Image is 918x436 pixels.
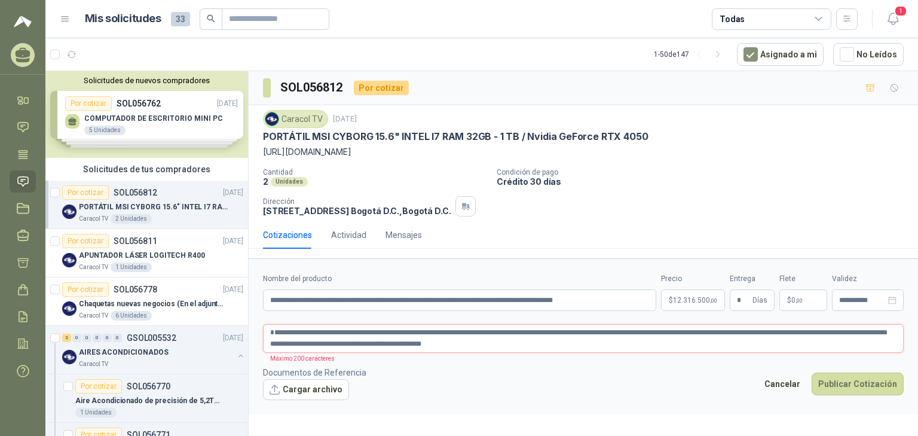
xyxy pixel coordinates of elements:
div: Todas [720,13,745,26]
p: GSOL005532 [127,334,176,342]
span: ,00 [795,297,803,304]
p: Caracol TV [79,311,108,321]
button: Cancelar [758,373,807,395]
div: Solicitudes de tus compradores [45,158,248,181]
label: Flete [779,273,827,285]
label: Precio [661,273,725,285]
div: 0 [93,334,102,342]
label: Entrega [730,273,775,285]
div: 2 [62,334,71,342]
div: 1 - 50 de 147 [654,45,727,64]
div: Mensajes [385,228,422,242]
label: Nombre del producto [263,273,656,285]
p: [STREET_ADDRESS] Bogotá D.C. , Bogotá D.C. [263,206,451,216]
p: SOL056778 [114,285,157,294]
span: 1 [894,5,907,17]
a: 2 0 0 0 0 0 GSOL005532[DATE] Company LogoAIRES ACONDICIONADOSCaracol TV [62,331,246,369]
img: Company Logo [265,112,279,126]
span: search [207,14,215,23]
p: [DATE] [223,187,243,199]
p: [URL][DOMAIN_NAME] [263,145,904,158]
div: Por cotizar [62,185,109,200]
button: Publicar Cotización [812,373,904,395]
p: Cantidad [263,168,487,176]
div: 2 Unidades [111,214,152,224]
span: Días [752,290,767,310]
div: 0 [103,334,112,342]
a: Por cotizarSOL056778[DATE] Company LogoChaquetas nuevas negocios (En el adjunto mas informacion)C... [45,278,248,326]
p: Caracol TV [79,214,108,224]
img: Company Logo [62,350,76,364]
button: No Leídos [833,43,904,66]
h1: Mis solicitudes [85,10,161,28]
p: Documentos de Referencia [263,366,366,379]
img: Company Logo [62,205,76,219]
p: [DATE] [223,333,243,344]
p: Chaquetas nuevas negocios (En el adjunto mas informacion) [79,298,228,310]
p: SOL056812 [114,188,157,197]
div: 0 [82,334,91,342]
img: Company Logo [62,301,76,316]
span: 33 [171,12,190,26]
div: Cotizaciones [263,228,312,242]
p: 2 [263,176,268,187]
p: Caracol TV [79,263,108,272]
span: $ [787,297,791,304]
div: 1 Unidades [75,408,117,417]
p: Aire Acondicionado de precisión de 5,2TR (Mas informacion en el adjunto [75,395,224,407]
p: SOL056770 [127,382,170,391]
a: Por cotizarSOL056812[DATE] Company LogoPORTÁTIL MSI CYBORG 15.6" INTEL I7 RAM 32GB - 1 TB / Nvidi... [45,181,248,229]
p: PORTÁTIL MSI CYBORG 15.6" INTEL I7 RAM 32GB - 1 TB / Nvidia GeForce RTX 4050 [79,202,228,213]
p: $ 0,00 [779,289,827,311]
div: Solicitudes de nuevos compradoresPor cotizarSOL056762[DATE] COMPUTADOR DE ESCRITORIO MINI PC5 Uni... [45,71,248,158]
p: Caracol TV [79,359,108,369]
div: 0 [113,334,122,342]
p: [DATE] [333,114,357,125]
div: Por cotizar [354,81,409,95]
h3: SOL056812 [280,78,344,97]
label: Validez [832,273,904,285]
p: AIRES ACONDICIONADOS [79,347,169,358]
img: Company Logo [62,253,76,267]
button: Solicitudes de nuevos compradores [50,76,243,85]
p: Crédito 30 días [497,176,913,187]
div: Unidades [271,177,308,187]
p: SOL056811 [114,237,157,245]
img: Logo peakr [14,14,32,29]
div: Por cotizar [62,234,109,248]
span: 0 [791,297,803,304]
p: $12.316.500,00 [661,289,725,311]
span: ,00 [710,297,717,304]
p: Dirección [263,197,451,206]
div: 1 Unidades [111,263,152,272]
a: Por cotizarSOL056770Aire Acondicionado de precisión de 5,2TR (Mas informacion en el adjunto1 Unid... [45,374,248,423]
button: 1 [882,8,904,30]
p: [DATE] [223,284,243,295]
p: APUNTADOR LÁSER LOGITECH R400 [79,250,205,261]
div: Actividad [331,228,366,242]
p: [DATE] [223,236,243,247]
button: Cargar archivo [263,379,349,401]
p: PORTÁTIL MSI CYBORG 15.6" INTEL I7 RAM 32GB - 1 TB / Nvidia GeForce RTX 4050 [263,130,648,143]
div: Por cotizar [75,379,122,394]
div: 0 [72,334,81,342]
p: Condición de pago [497,168,913,176]
div: 6 Unidades [111,311,152,321]
span: 12.316.500 [673,297,717,304]
a: Por cotizarSOL056811[DATE] Company LogoAPUNTADOR LÁSER LOGITECH R400Caracol TV1 Unidades [45,229,248,278]
p: Máximo 200 caracteres [263,353,335,364]
div: Por cotizar [62,282,109,297]
button: Asignado a mi [737,43,824,66]
div: Caracol TV [263,110,328,128]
